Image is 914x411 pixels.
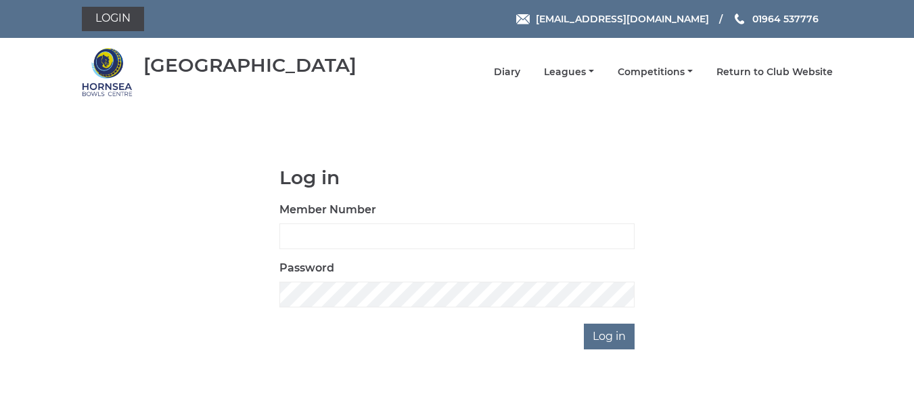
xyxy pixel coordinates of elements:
[752,13,819,25] span: 01964 537776
[82,47,133,98] img: Hornsea Bowls Centre
[279,260,334,276] label: Password
[544,66,594,79] a: Leagues
[735,14,744,24] img: Phone us
[143,55,357,76] div: [GEOGRAPHIC_DATA]
[618,66,693,79] a: Competitions
[82,7,144,31] a: Login
[733,12,819,26] a: Phone us 01964 537776
[584,324,635,349] input: Log in
[279,167,635,188] h1: Log in
[536,13,709,25] span: [EMAIL_ADDRESS][DOMAIN_NAME]
[279,202,376,218] label: Member Number
[494,66,520,79] a: Diary
[516,12,709,26] a: Email [EMAIL_ADDRESS][DOMAIN_NAME]
[716,66,833,79] a: Return to Club Website
[516,14,530,24] img: Email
